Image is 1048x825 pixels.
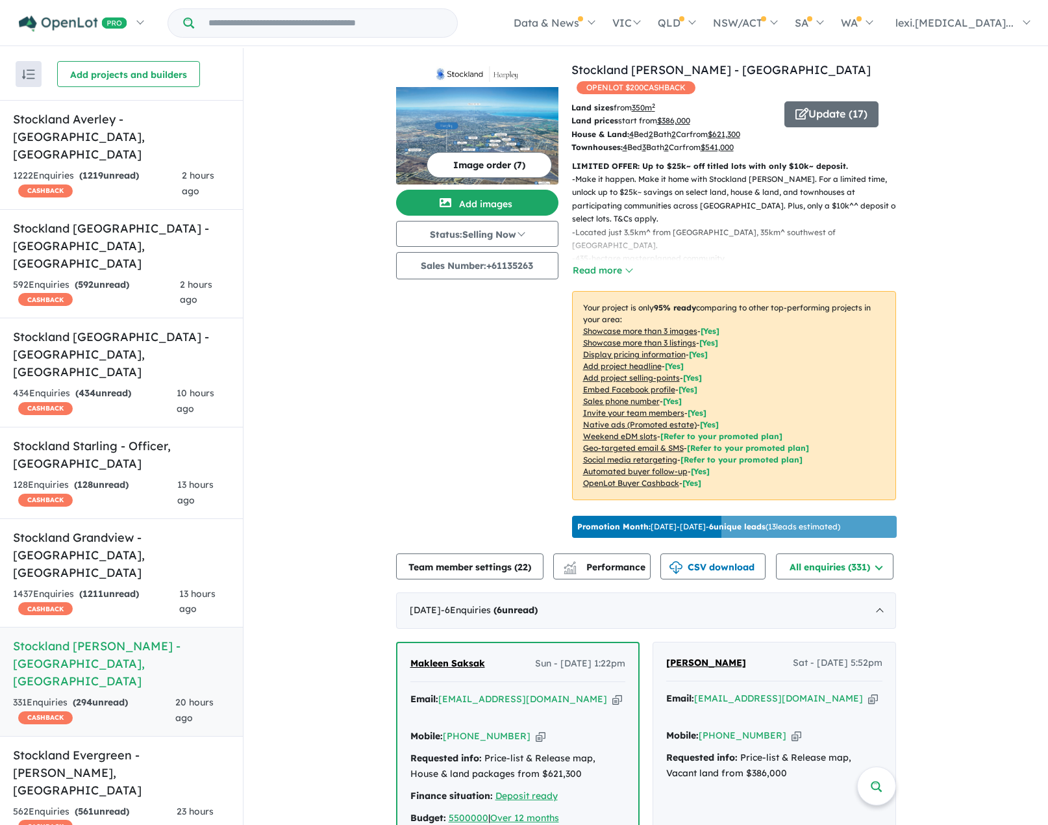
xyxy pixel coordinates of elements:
[583,478,679,488] u: OpenLot Buyer Cashback
[441,604,538,616] span: - 6 Enquir ies
[666,657,746,668] span: [PERSON_NAME]
[792,729,801,742] button: Copy
[683,373,702,383] span: [ Yes ]
[410,751,625,782] div: Price-list & Release map, House & land packages from $621,300
[571,101,775,114] p: from
[652,102,655,109] sup: 2
[19,16,127,32] img: Openlot PRO Logo White
[182,170,214,197] span: 2 hours ago
[571,129,629,139] b: House & Land:
[660,553,766,579] button: CSV download
[13,695,175,726] div: 331 Enquir ies
[396,553,543,579] button: Team member settings (22)
[79,387,95,399] span: 434
[76,696,92,708] span: 294
[13,437,230,472] h5: Stockland Starling - Officer , [GEOGRAPHIC_DATA]
[77,479,93,490] span: 128
[73,696,128,708] strong: ( unread)
[553,553,651,579] button: Performance
[682,478,701,488] span: [Yes]
[13,529,230,581] h5: Stockland Grandview - [GEOGRAPHIC_DATA] , [GEOGRAPHIC_DATA]
[571,141,775,154] p: Bed Bath Car from
[583,361,662,371] u: Add project headline
[177,479,214,506] span: 13 hours ago
[666,692,694,704] strong: Email:
[495,790,558,802] a: Deposit ready
[666,750,882,781] div: Price-list & Release map, Vacant land from $386,000
[572,263,633,278] button: Read more
[490,812,559,824] a: Over 12 months
[572,291,896,500] p: Your project is only comparing to other top-performing projects in your area: - - - - - - - - - -...
[583,466,688,476] u: Automated buyer follow-up
[583,431,657,441] u: Weekend eDM slots
[657,116,690,125] u: $ 386,000
[396,221,558,247] button: Status:Selling Now
[583,373,680,383] u: Add project selling-points
[583,326,697,336] u: Showcase more than 3 images
[18,402,73,415] span: CASHBACK
[497,604,502,616] span: 6
[564,566,577,574] img: bar-chart.svg
[78,806,94,817] span: 561
[57,61,200,87] button: Add projects and builders
[410,656,485,672] a: Makleen Saksak
[82,588,103,600] span: 1211
[396,190,558,216] button: Add images
[396,252,558,279] button: Sales Number:+61135263
[571,116,618,125] b: Land prices
[689,349,708,359] span: [ Yes ]
[396,61,558,184] a: Stockland Harpley - Werribee LogoStockland Harpley - Werribee
[793,655,882,671] span: Sat - [DATE] 5:52pm
[571,103,614,112] b: Land sizes
[410,790,493,802] strong: Finance situation:
[700,420,719,429] span: [Yes]
[583,455,677,464] u: Social media retargeting
[571,62,871,77] a: Stockland [PERSON_NAME] - [GEOGRAPHIC_DATA]
[577,521,840,533] p: [DATE] - [DATE] - ( 13 leads estimated)
[632,103,655,112] u: 350 m
[22,70,35,79] img: sort.svg
[583,385,675,394] u: Embed Facebook profile
[583,443,684,453] u: Geo-targeted email & SMS
[197,9,455,37] input: Try estate name, suburb, builder or developer
[18,293,73,306] span: CASHBACK
[612,692,622,706] button: Copy
[654,303,696,312] b: 95 % ready
[13,637,230,690] h5: Stockland [PERSON_NAME] - [GEOGRAPHIC_DATA] , [GEOGRAPHIC_DATA]
[536,730,545,743] button: Copy
[18,602,73,615] span: CASHBACK
[18,711,73,724] span: CASHBACK
[784,101,879,127] button: Update (17)
[566,561,645,573] span: Performance
[13,220,230,272] h5: Stockland [GEOGRAPHIC_DATA] - [GEOGRAPHIC_DATA] , [GEOGRAPHIC_DATA]
[401,66,553,82] img: Stockland Harpley - Werribee Logo
[410,752,482,764] strong: Requested info:
[175,696,214,724] span: 20 hours ago
[571,128,775,141] p: Bed Bath Car from
[776,553,893,579] button: All enquiries (331)
[688,408,706,418] span: [ Yes ]
[671,129,676,139] u: 2
[438,693,607,705] a: [EMAIL_ADDRESS][DOMAIN_NAME]
[679,385,697,394] span: [ Yes ]
[564,561,575,568] img: line-chart.svg
[583,396,660,406] u: Sales phone number
[449,812,488,824] a: 5500000
[571,142,623,152] b: Townhouses:
[708,129,740,139] u: $ 621,300
[79,170,139,181] strong: ( unread)
[699,338,718,348] span: [ Yes ]
[666,655,746,671] a: [PERSON_NAME]
[179,588,216,615] span: 13 hours ago
[687,443,809,453] span: [Refer to your promoted plan]
[518,561,528,573] span: 22
[13,386,177,417] div: 434 Enquir ies
[13,277,180,309] div: 592 Enquir ies
[177,387,214,414] span: 10 hours ago
[572,173,906,226] p: - Make it happen. Make it home with Stockland [PERSON_NAME]. For a limited time, unlock up to $25...
[577,81,695,94] span: OPENLOT $ 200 CASHBACK
[680,455,803,464] span: [Refer to your promoted plan]
[629,129,634,139] u: 4
[79,588,139,600] strong: ( unread)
